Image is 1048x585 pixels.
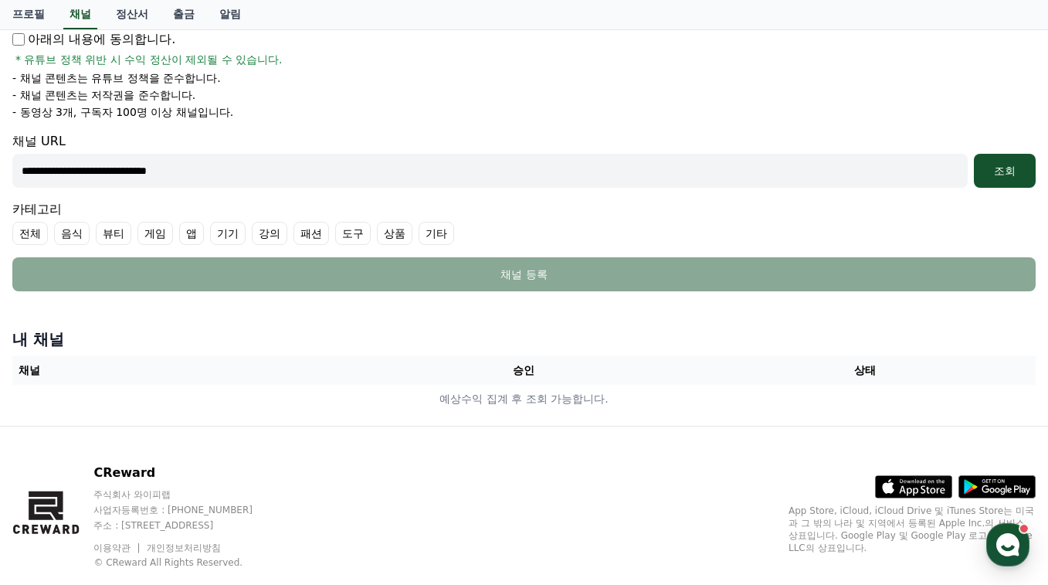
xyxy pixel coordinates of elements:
[239,480,257,492] span: 설정
[199,457,297,495] a: 설정
[12,356,354,385] th: 채널
[12,30,175,49] p: 아래의 내용에 동의합니다.
[93,464,282,482] p: CReward
[54,222,90,245] label: 음식
[12,104,233,120] p: - 동영상 3개, 구독자 100명 이상 채널입니다.
[293,222,329,245] label: 패션
[377,222,412,245] label: 상품
[12,70,221,86] p: - 채널 콘텐츠는 유튜브 정책을 준수합니다.
[179,222,204,245] label: 앱
[96,222,131,245] label: 뷰티
[93,488,282,501] p: 주식회사 와이피랩
[141,481,160,493] span: 대화
[789,505,1036,554] p: App Store, iCloud, iCloud Drive 및 iTunes Store는 미국과 그 밖의 나라 및 지역에서 등록된 Apple Inc.의 서비스 상표입니다. Goo...
[12,257,1036,291] button: 채널 등록
[354,356,695,385] th: 승인
[980,163,1029,179] div: 조회
[12,200,1036,245] div: 카테고리
[93,542,142,553] a: 이용약관
[12,222,48,245] label: 전체
[210,222,246,245] label: 기기
[5,457,102,495] a: 홈
[419,222,454,245] label: 기타
[12,132,1036,188] div: 채널 URL
[12,87,195,103] p: - 채널 콘텐츠는 저작권을 준수합니다.
[335,222,371,245] label: 도구
[694,356,1036,385] th: 상태
[147,542,221,553] a: 개인정보처리방침
[93,504,282,516] p: 사업자등록번호 : [PHONE_NUMBER]
[43,267,1005,282] div: 채널 등록
[12,328,1036,350] h4: 내 채널
[93,556,282,569] p: © CReward All Rights Reserved.
[15,52,283,67] span: * 유튜브 정책 위반 시 수익 정산이 제외될 수 있습니다.
[137,222,173,245] label: 게임
[252,222,287,245] label: 강의
[102,457,199,495] a: 대화
[93,519,282,532] p: 주소 : [STREET_ADDRESS]
[49,480,58,492] span: 홈
[974,154,1036,188] button: 조회
[12,385,1036,413] td: 예상수익 집계 후 조회 가능합니다.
